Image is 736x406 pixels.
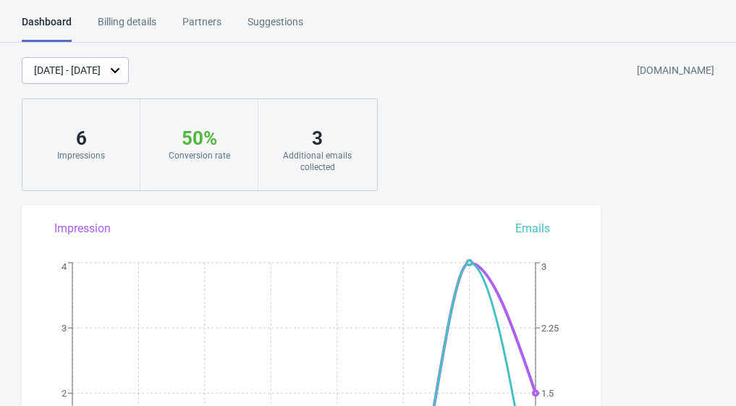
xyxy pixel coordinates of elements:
tspan: 1.5 [541,388,554,399]
div: Suggestions [248,14,303,40]
div: 6 [37,127,125,150]
div: [DOMAIN_NAME] [637,58,714,84]
tspan: 4 [62,261,67,272]
div: 50 % [155,127,243,150]
div: Billing details [98,14,156,40]
tspan: 3 [62,323,67,334]
div: Impressions [37,150,125,161]
div: Dashboard [22,14,72,42]
div: Partners [182,14,221,40]
div: Additional emails collected [273,150,362,173]
div: Conversion rate [155,150,243,161]
div: 3 [273,127,362,150]
iframe: chat widget [675,348,722,392]
iframe: chat widget [461,121,722,341]
div: [DATE] - [DATE] [34,63,101,78]
tspan: 2 [62,388,67,399]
